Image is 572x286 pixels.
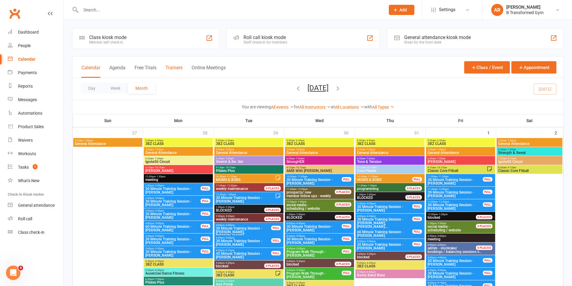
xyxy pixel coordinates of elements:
span: 30 Minute Training Session - [PERSON_NAME] [357,243,413,250]
div: 0 PLACES [476,215,492,219]
div: Roll call [18,216,32,221]
span: 4:30pm [286,247,342,250]
span: General Attendance [145,151,212,155]
a: All Locations [335,105,364,110]
span: Settings [439,3,455,17]
span: - 8:15am [507,157,516,160]
div: FULL [412,217,422,221]
div: 0 PLACES [405,254,422,259]
span: 6:30am [216,157,282,160]
span: 1:30pm [427,222,483,225]
div: People [18,43,31,48]
div: 0 PLACES [405,195,422,200]
span: 30 Minute Training Session - [PERSON_NAME] [286,178,342,185]
span: 9:15am [357,166,423,169]
div: General attendance [18,203,55,208]
span: - 3:00pm [436,235,446,237]
div: General attendance kiosk mode [404,35,471,40]
span: 12:30pm [145,175,212,178]
span: 11:00am [427,175,483,178]
span: - 11:00am [296,175,307,178]
a: Class kiosk mode [8,226,63,239]
button: [DATE] [307,84,328,92]
div: 27 [132,128,143,137]
span: - 7:00pm [295,148,305,151]
a: Dashboard [8,26,63,39]
span: - 3:00pm [154,197,164,200]
span: BLOCKED [216,208,232,212]
span: 5:30am [357,139,423,142]
span: - 5:00pm [295,247,305,250]
strong: You are viewing [242,104,271,109]
span: 30 Minute Training Session - [PERSON_NAME] [145,250,201,257]
span: 30 Minute Training Session - [PERSON_NAME] [216,196,275,203]
div: FULL [412,177,422,182]
span: - 7:00pm [365,148,375,151]
a: Waivers [8,134,63,147]
button: Calendar [81,65,100,78]
span: 5:30am [427,139,494,142]
div: Product Sales [18,124,44,129]
span: blocked [428,215,440,220]
span: 10:30am [357,175,413,178]
div: 1 [487,128,496,137]
a: People [8,39,63,53]
span: 45 Minute Training Session - [PERSON_NAME] [216,252,271,259]
span: social media - [286,203,308,207]
button: Online Meetings [192,65,226,78]
div: FULL [483,177,492,182]
span: - 4:00pm [366,202,376,205]
span: - 7:30am [295,157,304,160]
button: Week [103,83,128,94]
div: [PERSON_NAME] [506,5,543,10]
span: Pilates Plus [216,169,282,173]
div: FULL [412,204,422,209]
span: - 6:30am [154,139,163,142]
span: 5:30am [74,139,141,142]
span: 6:30am [357,157,423,160]
span: 5:00pm [357,253,413,255]
span: Add [399,8,407,12]
span: - 7:30am [436,157,446,160]
div: What's New [18,178,40,183]
span: 30 Minute Training Session - [PERSON_NAME] [286,237,342,245]
span: 4:30pm [286,235,342,237]
div: 0 PLACES [476,245,492,250]
div: B Transformed Gym [506,10,543,15]
span: meeting [145,178,212,182]
div: FULL [201,199,210,203]
span: - 1:30pm [297,200,307,203]
a: All events [271,105,294,110]
span: weekly maintenance [216,187,248,191]
strong: at [331,104,335,109]
span: 5:30am [357,148,423,151]
div: 0 PLACES [335,202,351,207]
div: FULL [412,229,422,234]
span: 5:30am [145,139,212,142]
span: 11:30am [427,188,483,191]
span: weekly maintenance [216,217,248,221]
span: - 1:00pm [226,193,236,196]
span: 60 Minute Training Session - [PERSON_NAME] [145,225,201,232]
span: 12:30pm [216,193,275,196]
div: 29 [273,128,284,137]
span: - 11:30am [437,175,449,178]
iframe: Intercom live chat [6,266,20,280]
span: [PERSON_NAME] [145,169,212,173]
span: - 7:00pm [436,148,446,151]
a: Reports [8,80,63,93]
div: 0 PLACES [335,215,351,219]
span: - 2:30pm [295,213,305,216]
div: FULL [412,242,422,246]
th: Thu [355,114,425,127]
div: Calendar [18,57,35,62]
a: General attendance kiosk mode [8,199,63,212]
span: AMB With [PERSON_NAME] [286,169,353,173]
div: 28 [203,128,213,137]
span: 3BZ CLASS [357,142,423,146]
div: FULL [271,226,281,230]
span: - 10:15am [154,166,165,169]
span: Core Pilates [357,169,423,173]
strong: with [364,104,372,109]
span: 6:30am [498,148,561,151]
